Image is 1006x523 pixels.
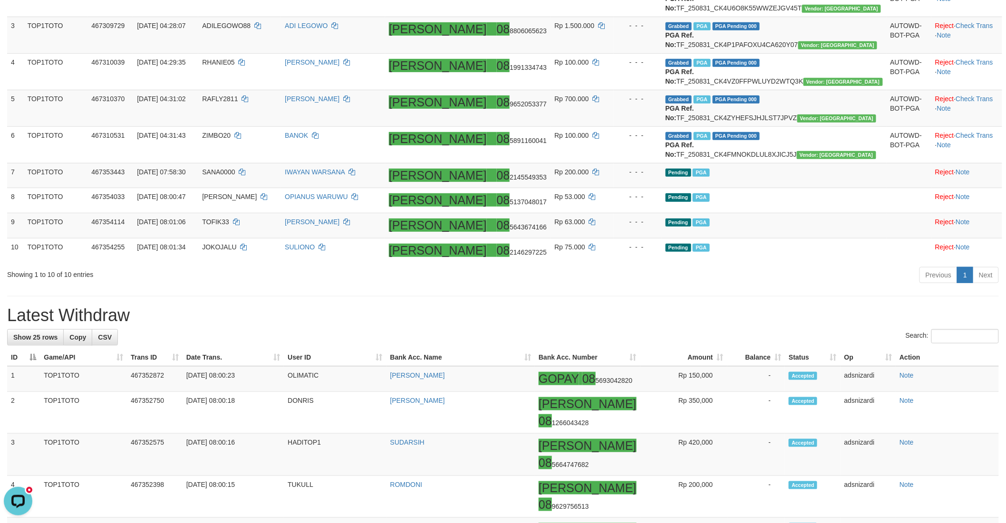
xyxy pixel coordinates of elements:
[789,439,817,447] span: Accepted
[666,132,692,140] span: Grabbed
[935,95,954,103] a: Reject
[919,267,958,283] a: Previous
[91,218,125,226] span: 467354114
[935,168,954,176] a: Reject
[841,475,896,517] td: adsnizardi
[7,266,412,279] div: Showing 1 to 10 of 10 entries
[931,90,1002,126] td: · ·
[554,218,585,226] span: Rp 63.000
[640,349,727,366] th: Amount: activate to sort column ascending
[137,95,185,103] span: [DATE] 04:31:02
[554,22,594,29] span: Rp 1.500.000
[13,333,58,341] span: Show 25 rows
[956,218,970,226] a: Note
[497,22,510,36] ah_el_jm_1756146672679: 08
[906,329,999,343] label: Search:
[935,218,954,226] a: Reject
[931,17,1002,53] td: · ·
[98,333,112,341] span: CSV
[40,349,127,366] th: Game/API: activate to sort column ascending
[957,267,973,283] a: 1
[497,137,547,144] span: Copy 085891160041 to clipboard
[389,169,487,182] ah_el_jm_1756146672679: [PERSON_NAME]
[137,22,185,29] span: [DATE] 04:28:07
[539,419,589,427] span: Copy 081266043428 to clipboard
[935,132,954,139] a: Reject
[887,90,931,126] td: AUTOWD-BOT-PGA
[387,349,535,366] th: Bank Acc. Name: activate to sort column ascending
[137,58,185,66] span: [DATE] 04:29:35
[183,475,284,517] td: [DATE] 08:00:15
[284,391,386,433] td: DONRIS
[554,193,585,200] span: Rp 53.000
[935,193,954,200] a: Reject
[497,64,547,71] span: Copy 081991334743 to clipboard
[539,414,552,428] ah_el_jm_1756146672679: 08
[713,59,760,67] span: PGA Pending
[497,59,510,72] ah_el_jm_1756146672679: 08
[956,193,970,200] a: Note
[137,218,185,226] span: [DATE] 08:01:06
[618,192,658,201] div: - - -
[91,193,125,200] span: 467354033
[137,132,185,139] span: [DATE] 04:31:43
[389,95,487,109] ah_el_jm_1756146672679: [PERSON_NAME]
[202,193,257,200] span: [PERSON_NAME]
[63,329,92,345] a: Copy
[640,366,727,391] td: Rp 150,000
[887,53,931,90] td: AUTOWD-BOT-PGA
[389,193,487,207] ah_el_jm_1756146672679: [PERSON_NAME]
[666,68,694,85] b: PGA Ref. No:
[497,193,510,207] ah_el_jm_1756146672679: 08
[618,94,658,104] div: - - -
[497,169,510,182] ah_el_jm_1756146672679: 08
[40,366,127,391] td: TOP1TOTO
[4,4,32,32] button: Open LiveChat chat widget
[937,141,951,149] a: Note
[389,59,487,72] ah_el_jm_1756146672679: [PERSON_NAME]
[497,198,547,206] span: Copy 085137048017 to clipboard
[662,126,887,163] td: TF_250831_CK4FMNOKDLUL8XJICJ5J
[693,219,709,227] span: PGA
[497,95,510,109] ah_el_jm_1756146672679: 08
[137,193,185,200] span: [DATE] 08:00:47
[40,475,127,517] td: TOP1TOTO
[285,95,339,103] a: [PERSON_NAME]
[7,329,64,345] a: Show 25 rows
[389,22,487,36] ah_el_jm_1756146672679: [PERSON_NAME]
[390,481,423,488] a: ROMDONI
[40,391,127,433] td: TOP1TOTO
[727,391,785,433] td: -
[285,243,315,251] a: SULIONO
[554,243,585,251] span: Rp 75.000
[539,481,637,494] ah_el_jm_1756146672679: [PERSON_NAME]
[713,95,760,104] span: PGA Pending
[789,372,817,380] span: Accepted
[841,391,896,433] td: adsnizardi
[202,95,238,103] span: RAFLY2811
[666,95,692,104] span: Grabbed
[666,31,694,48] b: PGA Ref. No:
[666,105,694,122] b: PGA Ref. No:
[931,163,1002,188] td: ·
[896,349,999,366] th: Action
[127,475,183,517] td: 467352398
[137,243,185,251] span: [DATE] 08:01:34
[285,22,328,29] a: ADI LEGOWO
[900,481,914,488] a: Note
[202,58,234,66] span: RHANIE05
[390,397,445,404] a: [PERSON_NAME]
[40,434,127,475] td: TOP1TOTO
[841,366,896,391] td: adsnizardi
[285,132,308,139] a: BANOK
[24,188,88,213] td: TOP1TOTO
[7,163,24,188] td: 7
[202,22,251,29] span: ADILEGOWO88
[535,349,640,366] th: Bank Acc. Number: activate to sort column ascending
[539,372,579,385] ah_el_jm_1755705115715: GOPAY
[694,132,710,140] span: Marked by adsdarwis
[935,243,954,251] a: Reject
[713,132,760,140] span: PGA Pending
[24,90,88,126] td: TOP1TOTO
[127,391,183,433] td: 467352750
